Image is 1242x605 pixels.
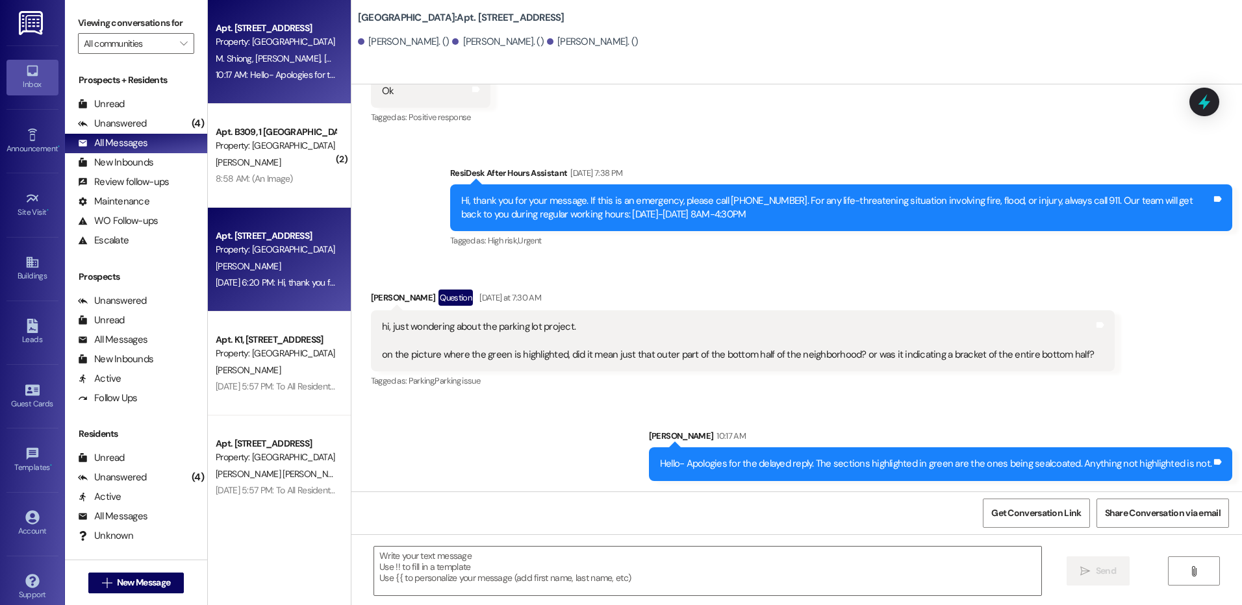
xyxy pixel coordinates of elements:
div: [DATE] 6:20 PM: Hi, thank you for your message. If this is an emergency, please call [PHONE_NUMBE... [216,277,1216,288]
div: (4) [188,467,207,488]
div: Tagged as: [450,231,1232,250]
div: 10:17 AM: Hello- Apologies for the delayed reply. The sections highlighted in green are the ones ... [216,69,755,80]
span: [PERSON_NAME] [216,156,281,168]
div: [PERSON_NAME] [649,429,1232,447]
div: [PERSON_NAME]. () [547,35,639,49]
div: 10:17 AM [713,429,746,443]
span: New Message [117,576,170,589]
div: Apt. [STREET_ADDRESS] [216,437,336,451]
div: Tagged as: [371,108,490,127]
div: Unknown [78,529,133,543]
button: Get Conversation Link [983,499,1089,528]
span: • [47,206,49,215]
div: [PERSON_NAME]. () [358,35,450,49]
div: Escalate [78,234,129,247]
div: New Inbounds [78,352,153,366]
span: Parking , [409,375,435,386]
div: All Messages [78,510,147,523]
div: Unread [78,314,125,327]
span: [PERSON_NAME] [216,364,281,376]
div: Maintenance [78,195,149,208]
div: Hello- Apologies for the delayed reply. The sections highlighted in green are the ones being seal... [660,457,1211,471]
span: [PERSON_NAME] [216,260,281,272]
div: Residents [65,427,207,441]
b: [GEOGRAPHIC_DATA]: Apt. [STREET_ADDRESS] [358,11,564,25]
div: All Messages [78,333,147,347]
div: (4) [188,114,207,134]
div: Property: [GEOGRAPHIC_DATA] [216,243,336,256]
div: WO Follow-ups [78,214,158,228]
i:  [1189,566,1198,576]
span: Send [1096,564,1116,578]
div: Question [438,290,473,306]
div: Apt. B309, 1 [GEOGRAPHIC_DATA] [216,125,336,139]
div: hi, just wondering about the parking lot project. on the picture where the green is highlighted, ... [382,320,1094,362]
div: Property: [GEOGRAPHIC_DATA] [216,451,336,464]
span: Parking issue [435,375,480,386]
div: Active [78,490,121,504]
i:  [180,38,187,49]
i:  [102,578,112,588]
div: Apt. [STREET_ADDRESS] [216,21,336,35]
button: New Message [88,573,184,593]
span: [PERSON_NAME] [255,53,324,64]
input: All communities [84,33,173,54]
a: Account [6,506,58,541]
div: [DATE] 7:38 PM [567,166,622,180]
div: Prospects [65,270,207,284]
span: [PERSON_NAME] [324,53,389,64]
div: Hi, thank you for your message. If this is an emergency, please call [PHONE_NUMBER]. For any life... [461,194,1211,222]
div: Property: [GEOGRAPHIC_DATA] [216,347,336,360]
label: Viewing conversations for [78,13,194,33]
div: Apt. K1, [STREET_ADDRESS] [216,333,336,347]
div: Ok [382,84,394,98]
span: M. Shiong [216,53,255,64]
a: Support [6,570,58,605]
div: Active [78,372,121,386]
div: [PERSON_NAME] [371,290,1115,310]
span: Get Conversation Link [991,506,1081,520]
a: Buildings [6,251,58,286]
span: Share Conversation via email [1105,506,1221,520]
div: [DATE] at 7:30 AM [476,291,541,304]
img: ResiDesk Logo [19,11,45,35]
span: Positive response [409,112,471,123]
button: Share Conversation via email [1096,499,1229,528]
div: Unanswered [78,294,147,308]
div: Review follow-ups [78,175,169,189]
div: Property: [GEOGRAPHIC_DATA] [216,139,336,153]
a: Site Visit • [6,188,58,223]
div: New Inbounds [78,156,153,169]
div: Follow Ups [78,391,138,405]
span: • [50,461,52,470]
i:  [1080,566,1090,576]
div: [PERSON_NAME]. () [452,35,544,49]
div: All Messages [78,136,147,150]
div: Unanswered [78,471,147,484]
div: ResiDesk After Hours Assistant [450,166,1232,184]
div: Unread [78,451,125,465]
a: Guest Cards [6,379,58,414]
div: Property: [GEOGRAPHIC_DATA] [216,35,336,49]
a: Inbox [6,60,58,95]
span: • [58,142,60,151]
div: Unanswered [78,117,147,130]
a: Leads [6,315,58,350]
div: Tagged as: [371,371,1115,390]
div: 8:58 AM: (An Image) [216,173,293,184]
div: Unread [78,97,125,111]
button: Send [1067,556,1130,586]
span: High risk , [488,235,518,246]
span: Urgent [518,235,541,246]
a: Templates • [6,443,58,478]
div: Prospects + Residents [65,73,207,87]
span: [PERSON_NAME] [PERSON_NAME] [216,468,348,480]
div: Apt. [STREET_ADDRESS] [216,229,336,243]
